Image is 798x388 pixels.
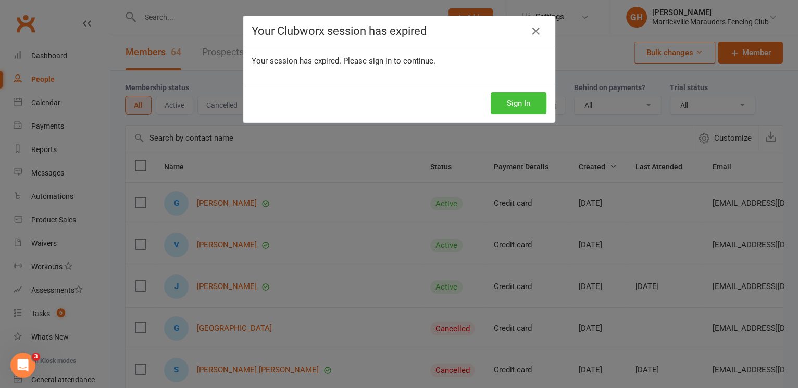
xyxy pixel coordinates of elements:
[32,353,40,361] span: 3
[528,23,544,40] a: Close
[252,24,546,37] h4: Your Clubworx session has expired
[10,353,35,378] iframe: Intercom live chat
[252,56,435,66] span: Your session has expired. Please sign in to continue.
[491,92,546,114] button: Sign In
